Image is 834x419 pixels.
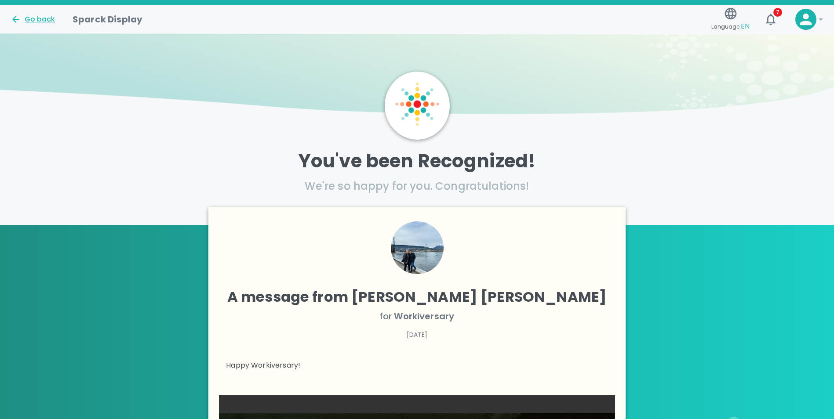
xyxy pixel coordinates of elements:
p: Happy Workiversary! [226,360,608,371]
button: 7 [760,9,781,30]
img: Picture of Anna Belle Heredia [391,221,444,274]
p: for [226,309,608,323]
button: Language:EN [708,4,753,35]
button: Go back [11,14,55,25]
span: Language: [711,21,750,33]
span: 7 [773,8,782,17]
h1: Sparck Display [73,12,142,26]
h4: A message from [PERSON_NAME] [PERSON_NAME] [226,288,608,306]
img: Sparck logo [395,82,439,126]
span: Workiversary [394,310,454,322]
span: EN [741,21,750,31]
p: [DATE] [226,330,608,339]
